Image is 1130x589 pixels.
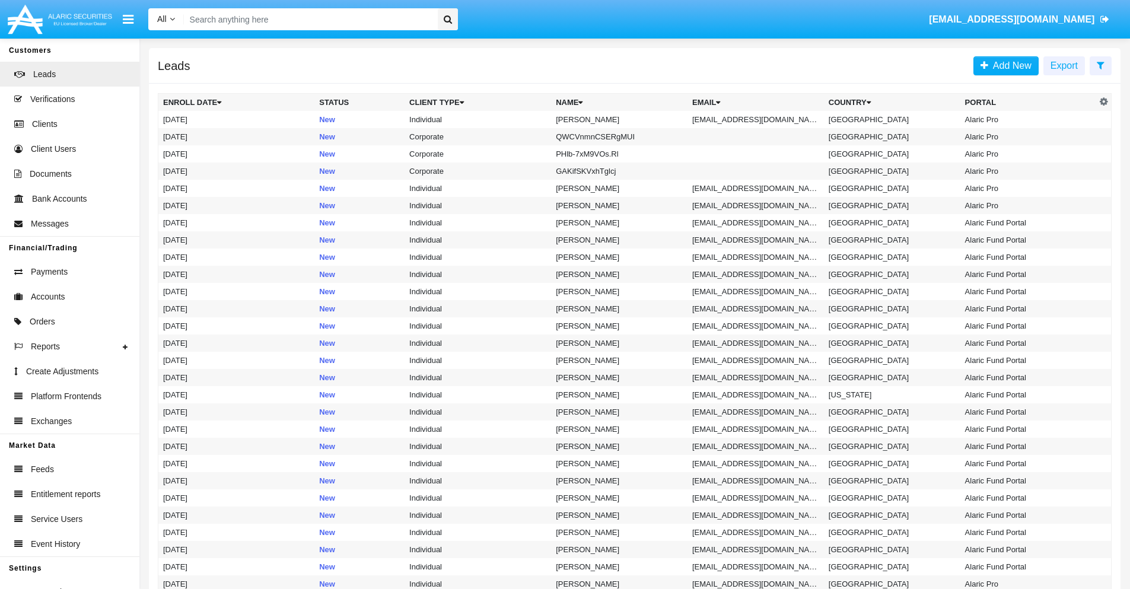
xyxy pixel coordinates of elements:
[973,56,1039,75] a: Add New
[158,455,315,472] td: [DATE]
[158,94,315,112] th: Enroll Date
[824,352,960,369] td: [GEOGRAPHIC_DATA]
[405,421,551,438] td: Individual
[551,94,687,112] th: Name
[31,463,54,476] span: Feeds
[551,128,687,145] td: QWCVnmnCSERgMUI
[314,335,405,352] td: New
[405,214,551,231] td: Individual
[687,352,824,369] td: [EMAIL_ADDRESS][DOMAIN_NAME]
[32,193,87,205] span: Bank Accounts
[824,489,960,507] td: [GEOGRAPHIC_DATA]
[158,386,315,403] td: [DATE]
[158,403,315,421] td: [DATE]
[960,300,1097,317] td: Alaric Fund Portal
[824,111,960,128] td: [GEOGRAPHIC_DATA]
[30,168,72,180] span: Documents
[314,111,405,128] td: New
[405,352,551,369] td: Individual
[960,283,1097,300] td: Alaric Fund Portal
[960,214,1097,231] td: Alaric Fund Portal
[158,197,315,214] td: [DATE]
[405,94,551,112] th: Client Type
[824,558,960,575] td: [GEOGRAPHIC_DATA]
[31,291,65,303] span: Accounts
[960,197,1097,214] td: Alaric Pro
[405,300,551,317] td: Individual
[824,180,960,197] td: [GEOGRAPHIC_DATA]
[405,369,551,386] td: Individual
[314,558,405,575] td: New
[158,231,315,249] td: [DATE]
[158,421,315,438] td: [DATE]
[924,3,1115,36] a: [EMAIL_ADDRESS][DOMAIN_NAME]
[551,369,687,386] td: [PERSON_NAME]
[158,524,315,541] td: [DATE]
[824,472,960,489] td: [GEOGRAPHIC_DATA]
[824,145,960,163] td: [GEOGRAPHIC_DATA]
[158,335,315,352] td: [DATE]
[314,317,405,335] td: New
[405,386,551,403] td: Individual
[31,538,80,550] span: Event History
[960,317,1097,335] td: Alaric Fund Portal
[314,197,405,214] td: New
[988,61,1032,71] span: Add New
[960,94,1097,112] th: Portal
[687,94,824,112] th: Email
[158,163,315,180] td: [DATE]
[551,352,687,369] td: [PERSON_NAME]
[551,507,687,524] td: [PERSON_NAME]
[687,472,824,489] td: [EMAIL_ADDRESS][DOMAIN_NAME]
[960,369,1097,386] td: Alaric Fund Portal
[824,541,960,558] td: [GEOGRAPHIC_DATA]
[405,283,551,300] td: Individual
[824,421,960,438] td: [GEOGRAPHIC_DATA]
[158,61,190,71] h5: Leads
[314,94,405,112] th: Status
[960,145,1097,163] td: Alaric Pro
[405,524,551,541] td: Individual
[960,266,1097,283] td: Alaric Fund Portal
[960,489,1097,507] td: Alaric Fund Portal
[158,472,315,489] td: [DATE]
[405,472,551,489] td: Individual
[824,386,960,403] td: [US_STATE]
[824,163,960,180] td: [GEOGRAPHIC_DATA]
[824,455,960,472] td: [GEOGRAPHIC_DATA]
[687,541,824,558] td: [EMAIL_ADDRESS][DOMAIN_NAME]
[405,455,551,472] td: Individual
[824,94,960,112] th: Country
[314,489,405,507] td: New
[551,541,687,558] td: [PERSON_NAME]
[960,352,1097,369] td: Alaric Fund Portal
[687,111,824,128] td: [EMAIL_ADDRESS][DOMAIN_NAME]
[551,524,687,541] td: [PERSON_NAME]
[314,180,405,197] td: New
[960,180,1097,197] td: Alaric Pro
[551,266,687,283] td: [PERSON_NAME]
[314,541,405,558] td: New
[960,403,1097,421] td: Alaric Fund Portal
[824,335,960,352] td: [GEOGRAPHIC_DATA]
[960,111,1097,128] td: Alaric Pro
[960,455,1097,472] td: Alaric Fund Portal
[824,197,960,214] td: [GEOGRAPHIC_DATA]
[551,472,687,489] td: [PERSON_NAME]
[824,128,960,145] td: [GEOGRAPHIC_DATA]
[158,249,315,266] td: [DATE]
[31,143,76,155] span: Client Users
[551,197,687,214] td: [PERSON_NAME]
[960,231,1097,249] td: Alaric Fund Portal
[158,214,315,231] td: [DATE]
[405,145,551,163] td: Corporate
[405,249,551,266] td: Individual
[405,163,551,180] td: Corporate
[960,163,1097,180] td: Alaric Pro
[551,249,687,266] td: [PERSON_NAME]
[314,145,405,163] td: New
[314,524,405,541] td: New
[405,507,551,524] td: Individual
[314,300,405,317] td: New
[33,68,56,81] span: Leads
